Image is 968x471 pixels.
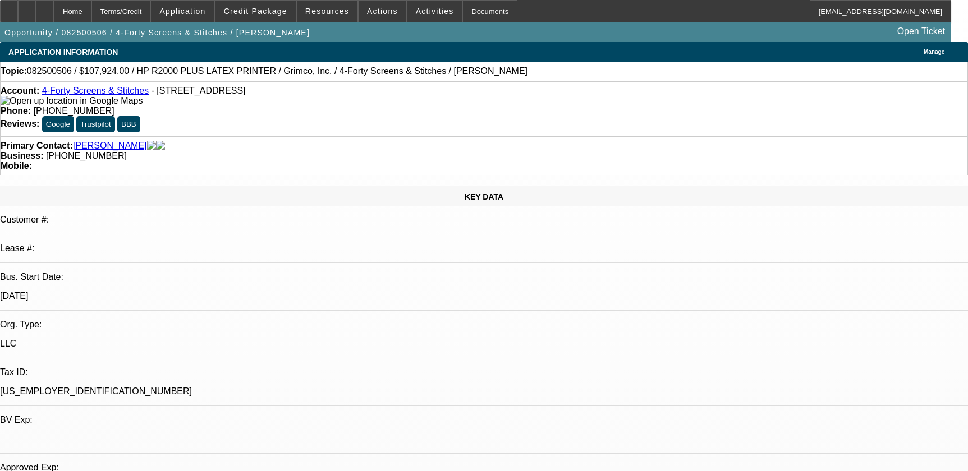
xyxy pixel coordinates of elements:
span: Actions [367,7,398,16]
img: linkedin-icon.png [156,141,165,151]
button: Application [151,1,214,22]
button: Trustpilot [76,116,114,132]
span: 082500506 / $107,924.00 / HP R2000 PLUS LATEX PRINTER / Grimco, Inc. / 4-Forty Screens & Stitches... [27,66,527,76]
button: Activities [407,1,462,22]
span: - [STREET_ADDRESS] [152,86,246,95]
button: Actions [359,1,406,22]
span: Credit Package [224,7,287,16]
span: Manage [924,49,944,55]
img: Open up location in Google Maps [1,96,143,106]
strong: Primary Contact: [1,141,73,151]
strong: Mobile: [1,161,32,170]
a: 4-Forty Screens & Stitches [42,86,149,95]
span: APPLICATION INFORMATION [8,48,118,57]
strong: Phone: [1,106,31,116]
span: KEY DATA [465,192,503,201]
a: Open Ticket [893,22,949,41]
img: facebook-icon.png [147,141,156,151]
button: Credit Package [215,1,296,22]
a: View Google Maps [1,96,143,105]
button: BBB [117,116,140,132]
button: Resources [297,1,357,22]
a: [PERSON_NAME] [73,141,147,151]
span: Application [159,7,205,16]
span: Activities [416,7,454,16]
button: Google [42,116,74,132]
strong: Account: [1,86,39,95]
span: [PHONE_NUMBER] [46,151,127,160]
strong: Business: [1,151,43,160]
span: Opportunity / 082500506 / 4-Forty Screens & Stitches / [PERSON_NAME] [4,28,310,37]
strong: Reviews: [1,119,39,128]
span: Resources [305,7,349,16]
strong: Topic: [1,66,27,76]
span: [PHONE_NUMBER] [34,106,114,116]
